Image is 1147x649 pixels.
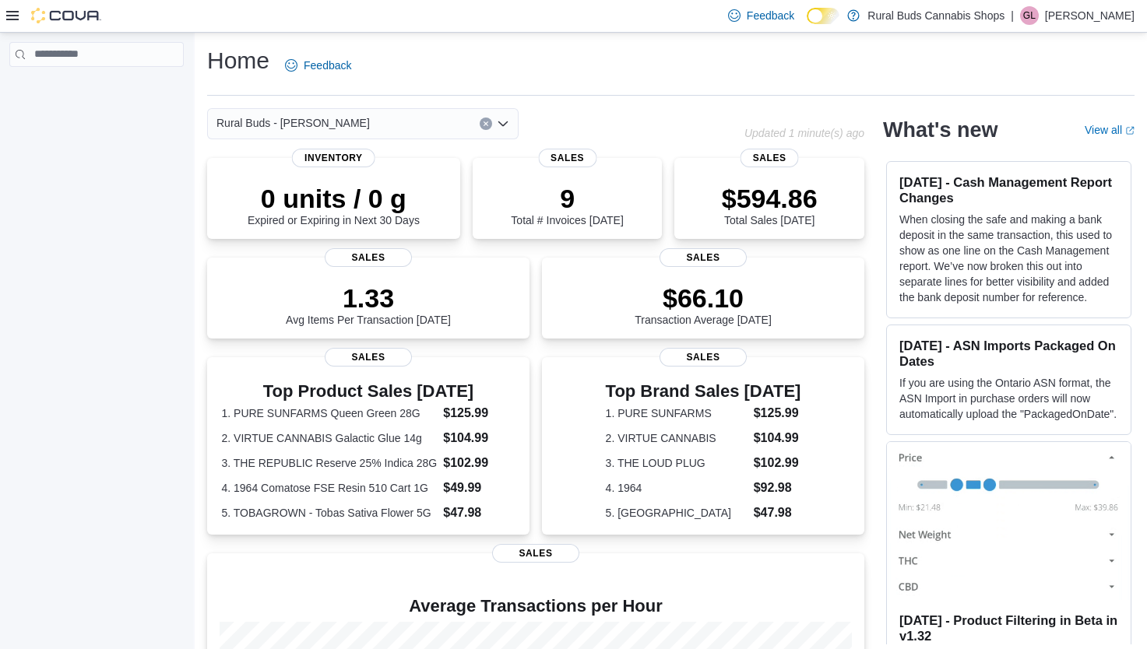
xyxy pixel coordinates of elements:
[31,8,101,23] img: Cova
[722,183,818,226] div: Total Sales [DATE]
[1020,6,1039,25] div: Ginette Lucier
[304,58,351,73] span: Feedback
[292,149,375,167] span: Inventory
[606,480,748,496] dt: 4. 1964
[325,348,412,367] span: Sales
[899,375,1118,422] p: If you are using the Ontario ASN format, the ASN Import in purchase orders will now automatically...
[9,70,184,107] nav: Complex example
[660,348,747,367] span: Sales
[754,479,801,497] dd: $92.98
[221,480,437,496] dt: 4. 1964 Comatose FSE Resin 510 Cart 1G
[221,430,437,446] dt: 2. VIRTUE CANNABIS Galactic Glue 14g
[754,503,801,522] dd: $47.98
[497,118,509,130] button: Open list of options
[899,174,1118,205] h3: [DATE] - Cash Management Report Changes
[443,404,515,423] dd: $125.99
[741,149,799,167] span: Sales
[443,479,515,497] dd: $49.99
[1045,6,1135,25] p: [PERSON_NAME]
[660,248,747,267] span: Sales
[216,114,370,132] span: Rural Buds - [PERSON_NAME]
[221,455,437,471] dt: 3. THE REPUBLIC Reserve 25% Indica 28G
[606,430,748,446] dt: 2. VIRTUE CANNABIS
[635,282,772,314] p: $66.10
[754,429,801,447] dd: $104.99
[606,505,748,521] dt: 5. [GEOGRAPHIC_DATA]
[744,127,864,139] p: Updated 1 minute(s) ago
[606,405,748,421] dt: 1. PURE SUNFARMS
[807,8,839,24] input: Dark Mode
[899,338,1118,369] h3: [DATE] - ASN Imports Packaged On Dates
[443,429,515,447] dd: $104.99
[1023,6,1036,25] span: GL
[511,183,623,226] div: Total # Invoices [DATE]
[286,282,451,314] p: 1.33
[722,183,818,214] p: $594.86
[867,6,1005,25] p: Rural Buds Cannabis Shops
[1085,124,1135,136] a: View allExternal link
[754,454,801,472] dd: $102.99
[538,149,596,167] span: Sales
[286,282,451,326] div: Avg Items Per Transaction [DATE]
[325,248,412,267] span: Sales
[279,50,357,81] a: Feedback
[248,183,420,226] div: Expired or Expiring in Next 30 Days
[883,118,997,142] h2: What's new
[747,8,794,23] span: Feedback
[1125,126,1135,135] svg: External link
[606,455,748,471] dt: 3. THE LOUD PLUG
[221,405,437,421] dt: 1. PURE SUNFARMS Queen Green 28G
[492,544,579,563] span: Sales
[221,505,437,521] dt: 5. TOBAGROWN - Tobas Sativa Flower 5G
[480,118,492,130] button: Clear input
[635,282,772,326] div: Transaction Average [DATE]
[511,183,623,214] p: 9
[899,212,1118,305] p: When closing the safe and making a bank deposit in the same transaction, this used to show as one...
[221,382,515,401] h3: Top Product Sales [DATE]
[754,404,801,423] dd: $125.99
[1011,6,1014,25] p: |
[207,45,269,76] h1: Home
[443,503,515,522] dd: $47.98
[220,597,852,616] h4: Average Transactions per Hour
[899,612,1118,644] h3: [DATE] - Product Filtering in Beta in v1.32
[248,183,420,214] p: 0 units / 0 g
[606,382,801,401] h3: Top Brand Sales [DATE]
[443,454,515,472] dd: $102.99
